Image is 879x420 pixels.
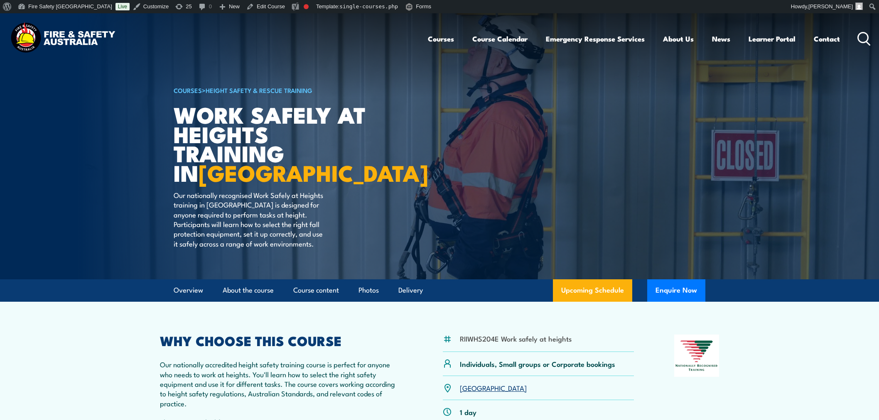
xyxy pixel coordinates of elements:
a: [GEOGRAPHIC_DATA] [460,383,527,393]
a: Delivery [398,279,423,301]
a: About the course [223,279,274,301]
a: Contact [814,28,840,50]
a: News [712,28,730,50]
a: COURSES [174,85,202,95]
a: Upcoming Schedule [553,279,632,302]
li: RIIWHS204E Work safely at heights [460,334,572,343]
p: Individuals, Small groups or Corporate bookings [460,359,615,369]
span: single-courses.php [339,3,398,10]
strong: [GEOGRAPHIC_DATA] [199,155,428,189]
p: 1 day [460,407,476,417]
a: Course Calendar [472,28,528,50]
button: Enquire Now [647,279,705,302]
h6: > [174,85,379,95]
a: Course content [293,279,339,301]
a: Emergency Response Services [546,28,645,50]
p: Our nationally recognised Work Safely at Heights training in [GEOGRAPHIC_DATA] is designed for an... [174,190,325,248]
a: Courses [428,28,454,50]
a: Learner Portal [749,28,796,50]
h1: Work Safely at Heights TRAINING in [174,105,379,182]
h2: WHY CHOOSE THIS COURSE [160,335,403,346]
span: [PERSON_NAME] [808,3,853,10]
a: Live [115,3,130,10]
img: Nationally Recognised Training logo. [674,335,719,377]
a: Photos [358,279,379,301]
a: Overview [174,279,203,301]
div: Focus keyphrase not set [304,4,309,9]
p: Our nationally accredited height safety training course is perfect for anyone who needs to work a... [160,359,403,408]
a: About Us [663,28,694,50]
a: Height Safety & Rescue Training [206,85,312,95]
